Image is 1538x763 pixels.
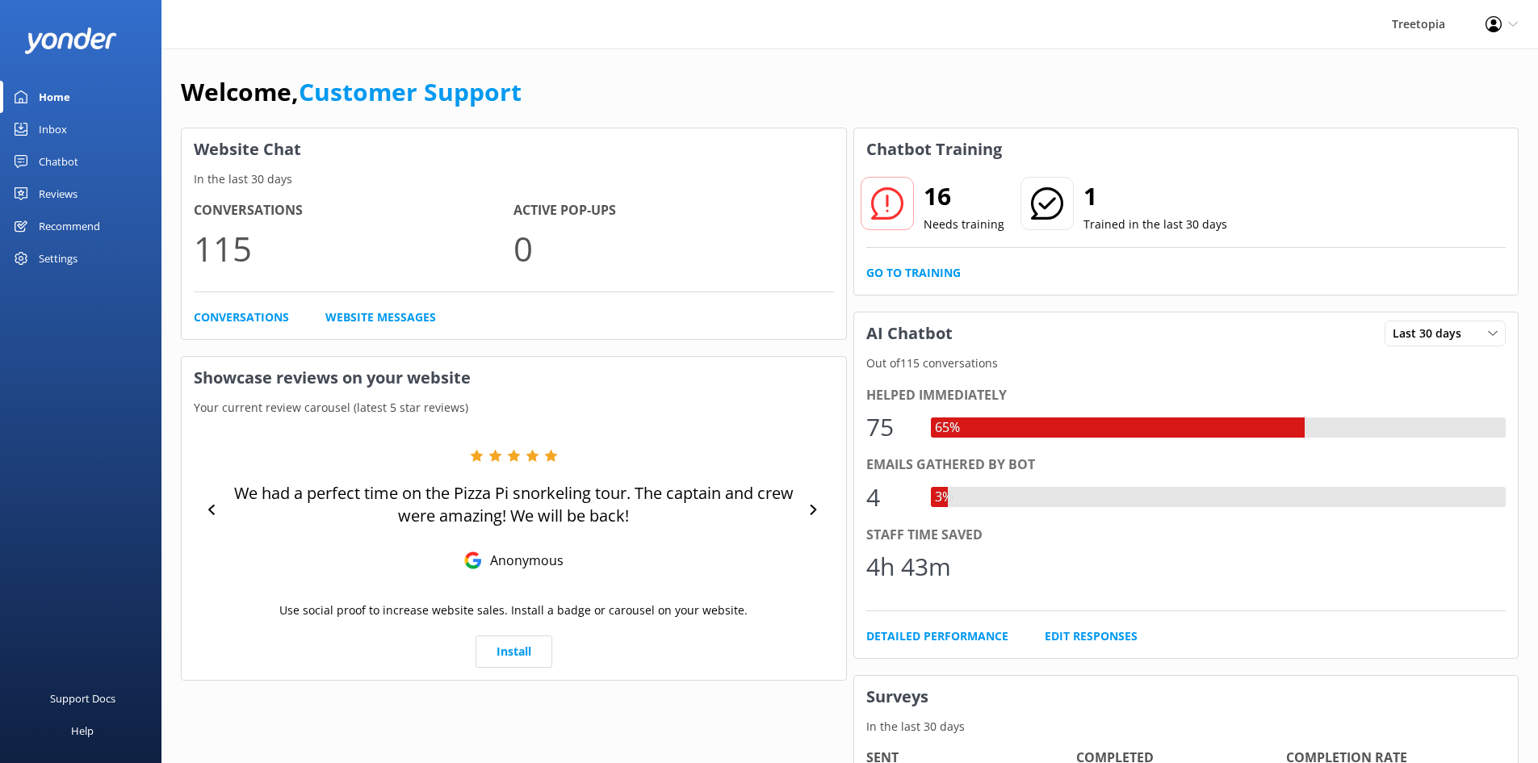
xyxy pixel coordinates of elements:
[924,177,1004,216] h2: 16
[299,75,522,108] a: Customer Support
[181,73,522,111] h1: Welcome,
[39,210,100,242] div: Recommend
[279,602,748,619] p: Use social proof to increase website sales. Install a badge or carousel on your website.
[50,682,115,715] div: Support Docs
[866,385,1507,406] div: Helped immediately
[182,170,846,188] p: In the last 30 days
[513,221,833,275] p: 0
[931,487,957,508] div: 3%
[924,216,1004,233] p: Needs training
[513,200,833,221] h4: Active Pop-ups
[194,200,513,221] h4: Conversations
[1083,177,1227,216] h2: 1
[1393,325,1471,342] span: Last 30 days
[866,478,915,517] div: 4
[226,482,802,527] p: We had a perfect time on the Pizza Pi snorkeling tour. The captain and crew were amazing! We will...
[866,525,1507,546] div: Staff time saved
[24,27,117,54] img: yonder-white-logo.png
[866,547,951,586] div: 4h 43m
[39,242,78,275] div: Settings
[194,308,289,326] a: Conversations
[71,715,94,747] div: Help
[1083,216,1227,233] p: Trained in the last 30 days
[182,357,846,399] h3: Showcase reviews on your website
[931,417,964,438] div: 65%
[39,178,78,210] div: Reviews
[39,113,67,145] div: Inbox
[866,455,1507,476] div: Emails gathered by bot
[476,635,552,668] a: Install
[39,81,70,113] div: Home
[482,551,564,569] p: Anonymous
[854,676,1519,718] h3: Surveys
[39,145,78,178] div: Chatbot
[854,312,965,354] h3: AI Chatbot
[854,128,1014,170] h3: Chatbot Training
[194,221,513,275] p: 115
[325,308,436,326] a: Website Messages
[866,627,1008,645] a: Detailed Performance
[182,399,846,417] p: Your current review carousel (latest 5 star reviews)
[464,551,482,569] img: Google Reviews
[182,128,846,170] h3: Website Chat
[1045,627,1138,645] a: Edit Responses
[854,354,1519,372] p: Out of 115 conversations
[854,718,1519,736] p: In the last 30 days
[866,408,915,446] div: 75
[866,264,961,282] a: Go to Training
